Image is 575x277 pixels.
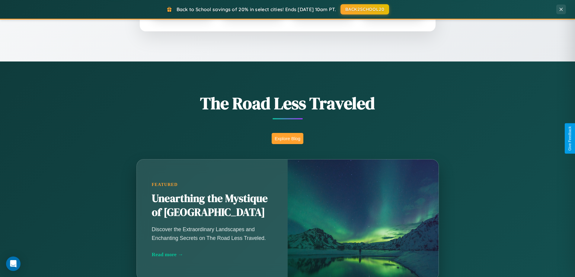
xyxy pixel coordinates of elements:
[152,192,273,219] h2: Unearthing the Mystique of [GEOGRAPHIC_DATA]
[107,92,469,115] h1: The Road Less Traveled
[272,133,303,144] button: Explore Blog
[6,257,21,271] div: Open Intercom Messenger
[568,126,572,151] div: Give Feedback
[152,182,273,187] div: Featured
[177,6,336,12] span: Back to School savings of 20% in select cities! Ends [DATE] 10am PT.
[152,225,273,242] p: Discover the Extraordinary Landscapes and Enchanting Secrets on The Road Less Traveled.
[340,4,389,14] button: BACK2SCHOOL20
[152,251,273,258] div: Read more →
